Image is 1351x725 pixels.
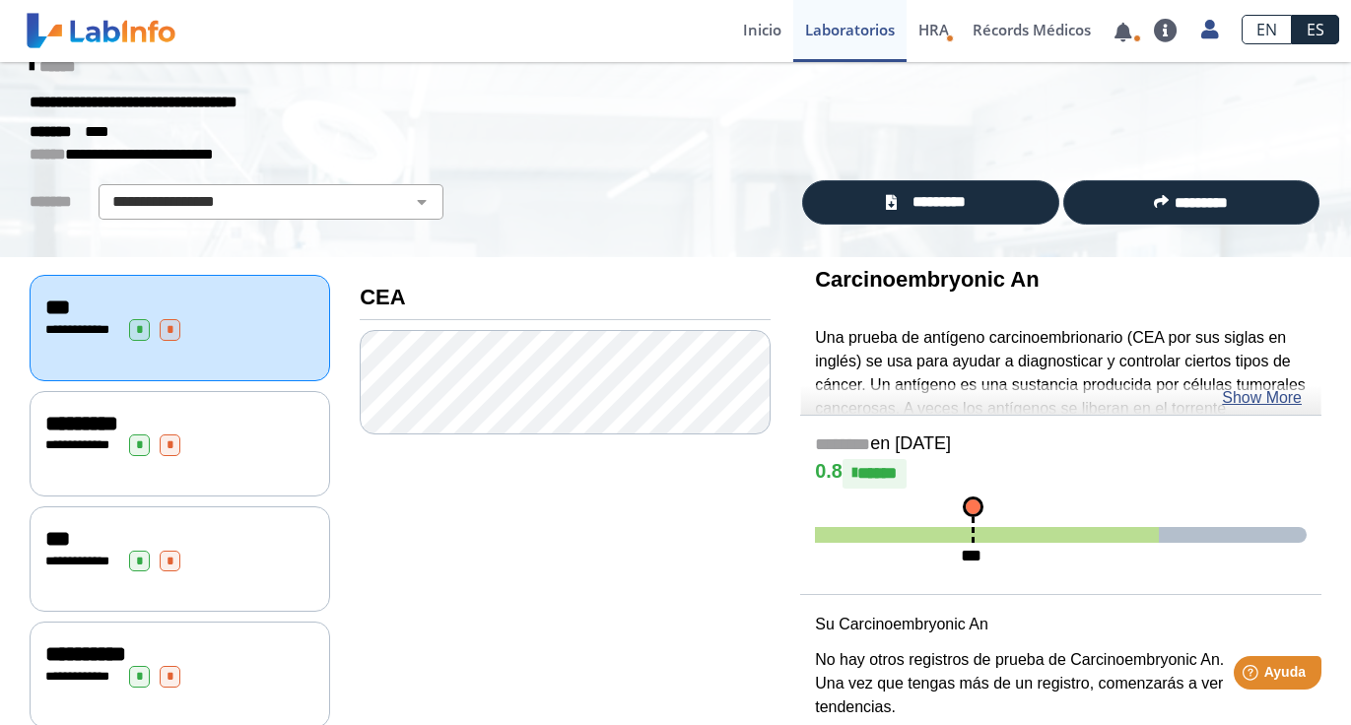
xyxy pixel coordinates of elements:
span: HRA [918,20,949,39]
a: EN [1242,15,1292,44]
a: Show More [1222,386,1302,410]
a: ES [1292,15,1339,44]
b: CEA [360,285,405,309]
h4: 0.8 [815,459,1307,489]
p: No hay otros registros de prueba de Carcinoembryonic An. Una vez que tengas más de un registro, c... [815,648,1307,719]
h5: en [DATE] [815,433,1307,456]
iframe: Help widget launcher [1176,648,1329,703]
p: Su Carcinoembryonic An [815,613,1307,636]
p: Una prueba de antígeno carcinoembrionario (CEA por sus siglas en inglés) se usa para ayudar a dia... [815,326,1307,491]
b: Carcinoembryonic An [815,267,1039,292]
